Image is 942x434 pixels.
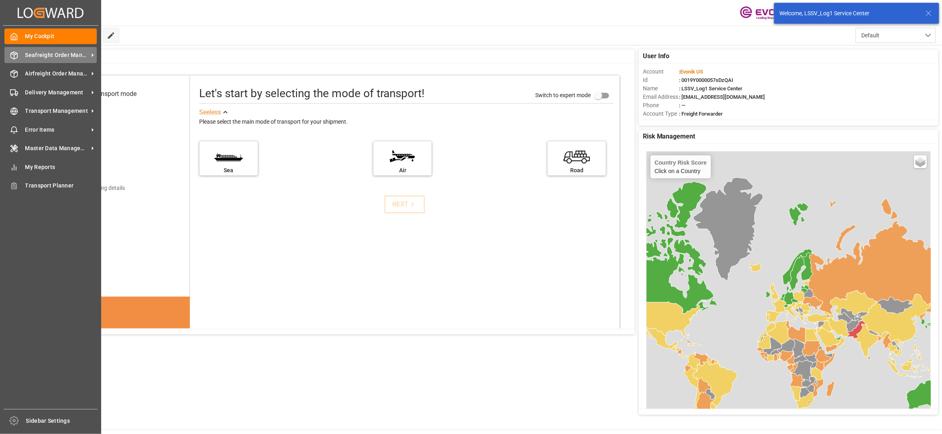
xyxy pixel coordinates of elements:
[679,111,723,117] span: : Freight Forwarder
[643,51,670,61] span: User Info
[385,196,425,213] button: NEXT
[25,32,97,41] span: My Cockpit
[740,6,792,20] img: Evonik-brand-mark-Deep-Purple-RGB.jpeg_1700498283.jpeg
[643,132,695,141] span: Risk Management
[75,184,125,192] div: Add shipping details
[25,69,89,78] span: Airfreight Order Management
[200,85,425,102] div: Let's start by selecting the mode of transport!
[74,89,137,99] div: Select transport mode
[25,51,89,59] span: Seafreight Order Management
[643,101,679,110] span: Phone
[25,181,97,190] span: Transport Planner
[679,69,703,75] span: :
[643,76,679,84] span: Id
[200,117,614,127] div: Please select the main mode of transport for your shipment.
[552,166,602,175] div: Road
[643,84,679,93] span: Name
[914,155,927,168] a: Layers
[862,31,880,40] span: Default
[392,200,417,209] div: NEXT
[25,163,97,171] span: My Reports
[643,110,679,118] span: Account Type
[679,86,742,92] span: : LSSV_Log1 Service Center
[679,94,765,100] span: : [EMAIL_ADDRESS][DOMAIN_NAME]
[25,126,89,134] span: Error Items
[4,159,97,175] a: My Reports
[535,92,591,98] span: Switch to expert mode
[679,77,733,83] span: : 0019Y0000057sDzQAI
[856,28,936,43] button: open menu
[200,108,221,117] div: See less
[780,9,918,18] div: Welcome, LSSV_Log1 Service Center
[25,144,89,153] span: Master Data Management
[25,107,89,115] span: Transport Management
[643,93,679,101] span: Email Address
[643,67,679,76] span: Account
[655,159,707,174] div: Click on a Country
[204,166,254,175] div: Sea
[377,166,428,175] div: Air
[655,159,707,166] h4: Country Risk Score
[4,178,97,194] a: Transport Planner
[47,325,190,342] div: DID YOU KNOW?
[680,69,703,75] span: Evonik US
[4,29,97,44] a: My Cockpit
[679,102,685,108] span: : —
[26,417,98,425] span: Sidebar Settings
[25,88,89,97] span: Delivery Management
